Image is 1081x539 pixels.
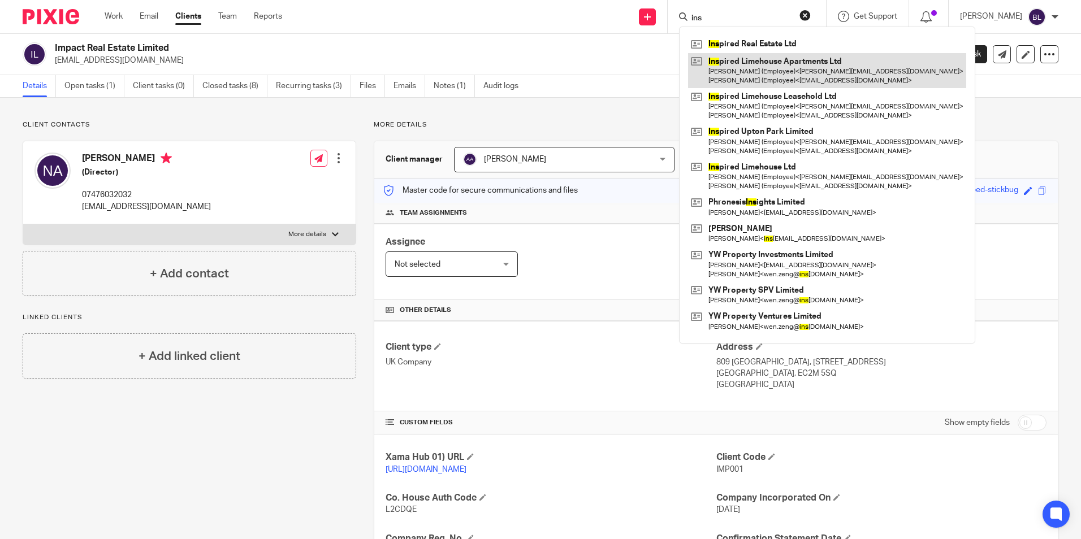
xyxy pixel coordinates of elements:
[716,492,1047,504] h4: Company Incorporated On
[23,9,79,24] img: Pixie
[82,167,211,178] h5: (Director)
[386,357,716,368] p: UK Company
[150,265,229,282] h4: + Add contact
[386,451,716,463] h4: Xama Hub 01) URL
[395,260,440,268] span: Not selected
[716,451,1047,463] h4: Client Code
[400,306,451,315] span: Other details
[716,368,1047,379] p: [GEOGRAPHIC_DATA], EC2M 5SQ
[23,75,56,97] a: Details
[34,153,71,189] img: svg%3E
[386,418,716,427] h4: CUSTOM FIELDS
[716,466,743,473] span: IMP001
[82,189,211,201] p: 07476032032
[254,11,282,22] a: Reports
[55,42,734,54] h2: Impact Real Estate Limited
[483,75,527,97] a: Audit logs
[400,208,467,218] span: Team assignments
[175,11,201,22] a: Clients
[202,75,267,97] a: Closed tasks (8)
[484,155,546,163] span: [PERSON_NAME]
[133,75,194,97] a: Client tasks (0)
[288,230,326,239] p: More details
[383,185,578,196] p: Master code for secure communications and files
[64,75,124,97] a: Open tasks (1)
[716,341,1047,353] h4: Address
[140,11,158,22] a: Email
[386,466,466,473] a: [URL][DOMAIN_NAME]
[394,75,425,97] a: Emails
[854,12,897,20] span: Get Support
[23,313,356,322] p: Linked clients
[82,153,211,167] h4: [PERSON_NAME]
[23,120,356,129] p: Client contacts
[386,506,417,514] span: L2CDQE
[23,42,46,66] img: svg%3E
[374,120,1058,129] p: More details
[55,55,905,66] p: [EMAIL_ADDRESS][DOMAIN_NAME]
[139,347,240,365] h4: + Add linked client
[386,237,425,246] span: Assignee
[386,341,716,353] h4: Client type
[386,154,443,165] h3: Client manager
[82,201,211,212] p: [EMAIL_ADDRESS][DOMAIN_NAME]
[716,506,740,514] span: [DATE]
[360,75,385,97] a: Files
[276,75,351,97] a: Recurring tasks (3)
[434,75,475,97] a: Notes (1)
[161,153,172,164] i: Primary
[945,417,1010,428] label: Show empty fields
[716,379,1047,390] p: [GEOGRAPHIC_DATA]
[690,14,792,24] input: Search
[218,11,237,22] a: Team
[716,357,1047,368] p: 809 [GEOGRAPHIC_DATA], [STREET_ADDRESS]
[1028,8,1046,26] img: svg%3E
[463,153,477,166] img: svg%3E
[105,11,123,22] a: Work
[960,11,1022,22] p: [PERSON_NAME]
[386,492,716,504] h4: Co. House Auth Code
[799,10,811,21] button: Clear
